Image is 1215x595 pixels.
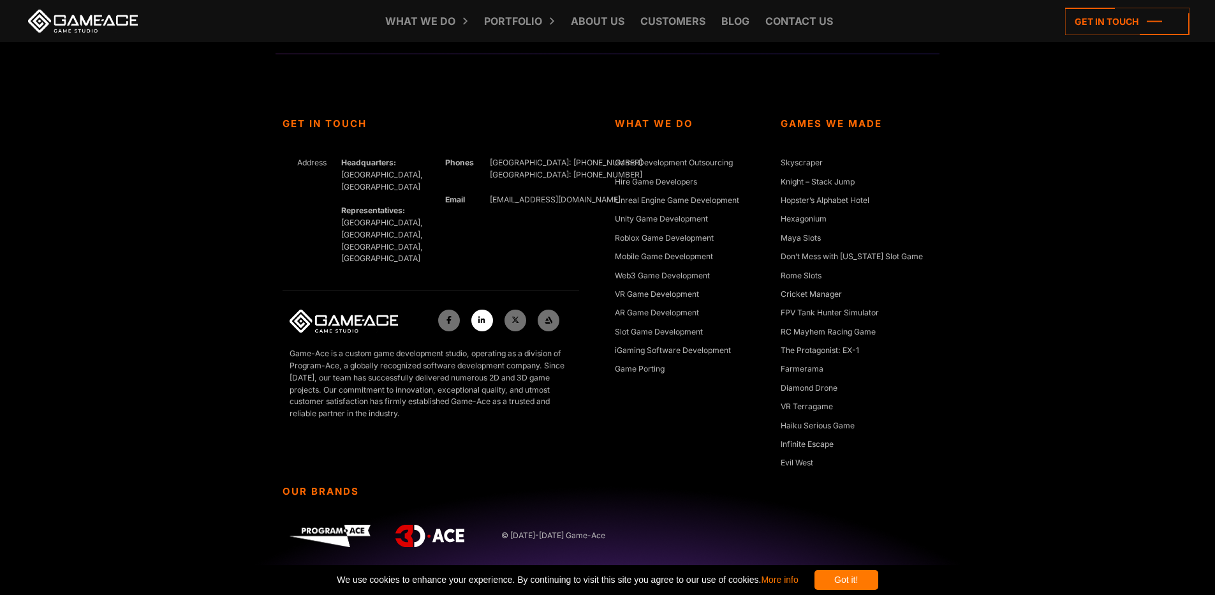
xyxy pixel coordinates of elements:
[615,118,767,130] strong: What We Do
[781,401,833,414] a: VR Terragame
[341,206,405,215] strong: Representatives:
[761,575,798,585] a: More info
[337,570,798,590] span: We use cookies to enhance your experience. By continuing to visit this site you agree to our use ...
[781,195,869,207] a: Hopster’s Alphabet Hotel
[290,310,398,333] img: Game-Ace Logo
[290,525,371,547] img: Program-Ace
[781,232,821,245] a: Maya Slots
[781,289,842,301] a: Cricket Manager
[781,307,879,320] a: FPV Tank Hunter Simulator
[341,158,396,167] strong: Headquarters:
[283,118,579,130] strong: Get In Touch
[297,158,327,167] span: Address
[1065,8,1189,35] a: Get in touch
[615,289,699,301] a: VR Game Development
[615,307,699,320] a: AR Game Development
[781,251,923,264] a: Don’t Mess with [US_STATE] Slot Game
[615,213,708,226] a: Unity Game Development
[781,270,821,283] a: Rome Slots
[615,345,731,358] a: iGaming Software Development
[501,530,593,542] span: © [DATE]-[DATE] Game-Ace
[781,457,813,470] a: Evil West
[290,348,571,420] p: Game-Ace is a custom game development studio, operating as a division of Program-Ace, a globally ...
[615,157,733,170] a: Game Development Outsourcing
[781,363,823,376] a: Farmerama
[615,232,714,245] a: Roblox Game Development
[781,176,855,189] a: Knight – Stack Jump
[781,420,855,433] a: Haiku Serious Game
[615,326,703,339] a: Slot Game Development
[781,439,834,451] a: Infinite Escape
[490,195,621,204] a: [EMAIL_ADDRESS][DOMAIN_NAME]
[334,157,423,265] div: [GEOGRAPHIC_DATA], [GEOGRAPHIC_DATA] [GEOGRAPHIC_DATA], [GEOGRAPHIC_DATA], [GEOGRAPHIC_DATA], [GE...
[615,195,739,207] a: Unreal Engine Game Development
[395,525,464,547] img: 3D-Ace
[490,158,642,167] span: [GEOGRAPHIC_DATA]: [PHONE_NUMBER]
[781,345,859,358] a: The Protagonist: EX-1
[490,170,642,179] span: [GEOGRAPHIC_DATA]: [PHONE_NUMBER]
[781,326,876,339] a: RC Mayhem Racing Game
[781,118,932,130] strong: Games We Made
[781,382,837,395] a: Diamond Drone
[445,195,465,204] strong: Email
[615,176,697,189] a: Hire Game Developers
[615,363,665,376] a: Game Porting
[445,158,474,167] strong: Phones
[814,570,878,590] div: Got it!
[283,486,600,498] strong: Our Brands
[781,213,827,226] a: Hexagonium
[781,157,823,170] a: Skyscraper
[615,270,710,283] a: Web3 Game Development
[615,251,713,264] a: Mobile Game Development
